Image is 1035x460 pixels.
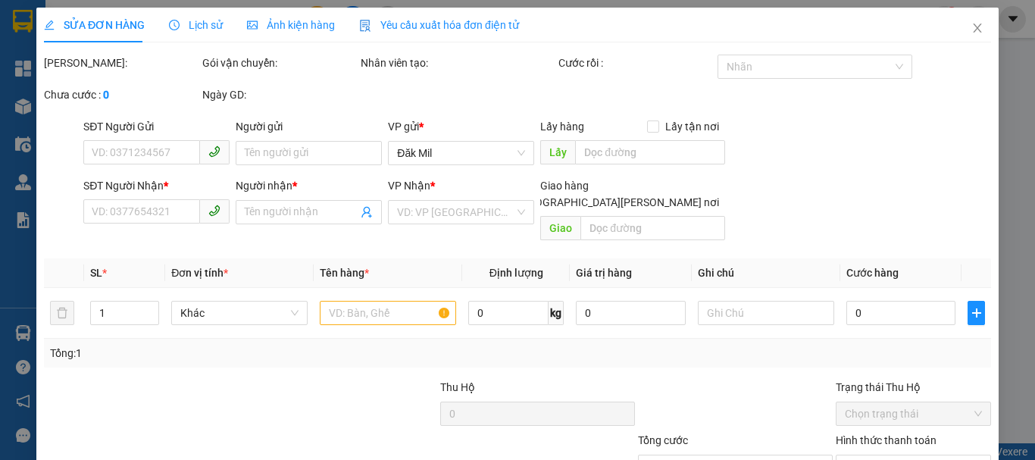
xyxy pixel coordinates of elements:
input: Dọc đường [580,216,724,240]
th: Ghi chú [692,258,840,288]
span: Đăk Mil [397,142,525,164]
div: Chưa cước : [44,86,199,103]
div: Nhân viên tạo: [361,55,555,71]
span: Lấy [540,140,575,164]
b: 0 [103,89,109,101]
div: Cước rồi : [558,55,714,71]
div: Người nhận [236,177,382,194]
span: edit [44,20,55,30]
span: SỬA ĐƠN HÀNG [44,19,145,31]
input: VD: Bàn, Ghế [320,301,456,325]
span: picture [247,20,258,30]
span: Chọn trạng thái [845,402,982,425]
span: Yêu cầu xuất hóa đơn điện tử [359,19,519,31]
span: Đơn vị tính [171,267,228,279]
span: Lấy tận nơi [658,118,724,135]
span: Ảnh kiện hàng [247,19,335,31]
span: plus [968,307,984,319]
label: Hình thức thanh toán [836,434,937,446]
span: close [971,22,983,34]
span: VP Nhận [388,180,430,192]
div: VP gửi [388,118,534,135]
input: Dọc đường [575,140,724,164]
span: phone [208,146,220,158]
span: Giá trị hàng [576,267,632,279]
button: delete [50,301,74,325]
span: Khác [180,302,299,324]
span: kg [549,301,564,325]
span: Tổng cước [638,434,688,446]
div: Trạng thái Thu Hộ [836,379,991,396]
div: Ngày GD: [202,86,358,103]
img: icon [359,20,371,32]
span: user-add [361,206,373,218]
span: Lịch sử [169,19,223,31]
span: phone [208,205,220,217]
span: Cước hàng [846,267,899,279]
span: Lấy hàng [540,120,584,133]
div: Người gửi [236,118,382,135]
div: SĐT Người Nhận [83,177,230,194]
span: Giao [540,216,580,240]
span: [GEOGRAPHIC_DATA][PERSON_NAME] nơi [511,194,724,211]
span: Giao hàng [540,180,589,192]
div: [PERSON_NAME]: [44,55,199,71]
span: Thu Hộ [439,381,474,393]
span: SL [90,267,102,279]
span: clock-circle [169,20,180,30]
button: plus [968,301,985,325]
input: Ghi Chú [698,301,834,325]
button: Close [956,8,999,50]
span: Tên hàng [320,267,369,279]
div: Gói vận chuyển: [202,55,358,71]
div: Tổng: 1 [50,345,401,361]
span: Định lượng [489,267,543,279]
div: SĐT Người Gửi [83,118,230,135]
